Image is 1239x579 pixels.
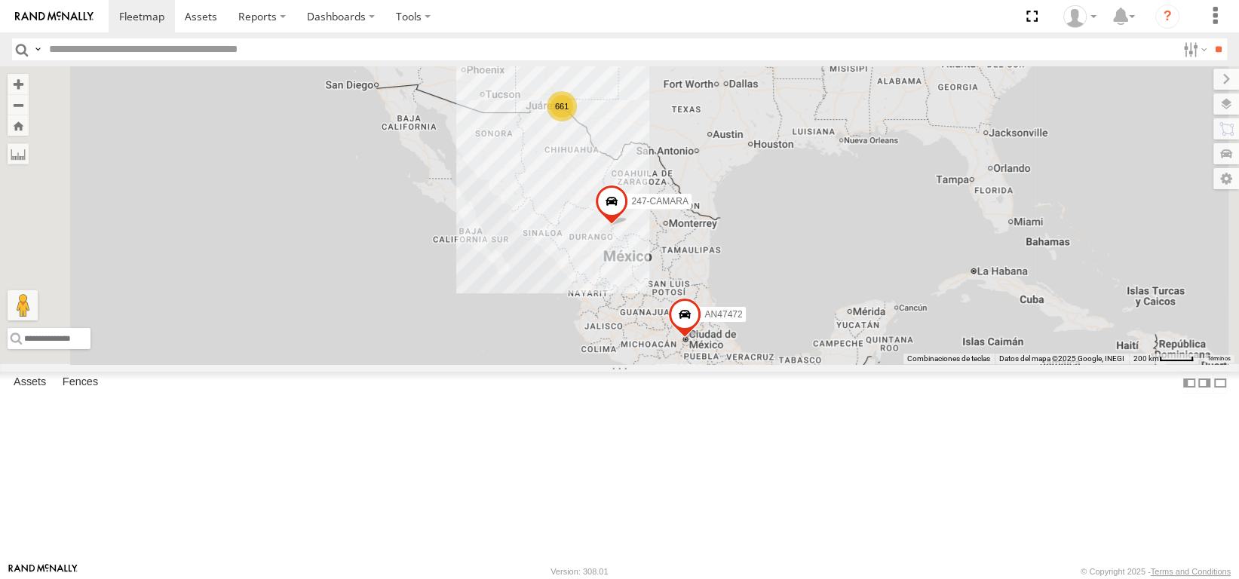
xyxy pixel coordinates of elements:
div: 661 [547,91,577,121]
span: 200 km [1133,354,1159,363]
label: Search Filter Options [1177,38,1210,60]
div: © Copyright 2025 - [1081,567,1231,576]
label: Assets [6,372,54,394]
button: Combinaciones de teclas [907,354,990,364]
label: Fences [55,372,106,394]
a: Visit our Website [8,564,78,579]
button: Escala del mapa: 200 km por 42 píxeles [1129,354,1198,364]
button: Zoom in [8,74,29,94]
label: Measure [8,143,29,164]
i: ? [1155,5,1179,29]
div: Version: 308.01 [550,567,608,576]
button: Zoom out [8,94,29,115]
a: Terms and Conditions [1151,567,1231,576]
span: 247-CAMARA [631,196,688,207]
div: Erick Ramirez [1058,5,1102,28]
label: Dock Summary Table to the Left [1182,372,1197,394]
label: Dock Summary Table to the Right [1197,372,1212,394]
label: Map Settings [1213,168,1239,189]
button: Arrastra al hombrecito al mapa para abrir Street View [8,290,38,320]
label: Search Query [32,38,44,60]
button: Zoom Home [8,115,29,136]
label: Hide Summary Table [1213,372,1228,394]
span: Datos del mapa ©2025 Google, INEGI [999,354,1124,363]
span: AN47472 [704,308,742,319]
img: rand-logo.svg [15,11,94,22]
a: Términos (se abre en una nueva pestaña) [1207,355,1231,361]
